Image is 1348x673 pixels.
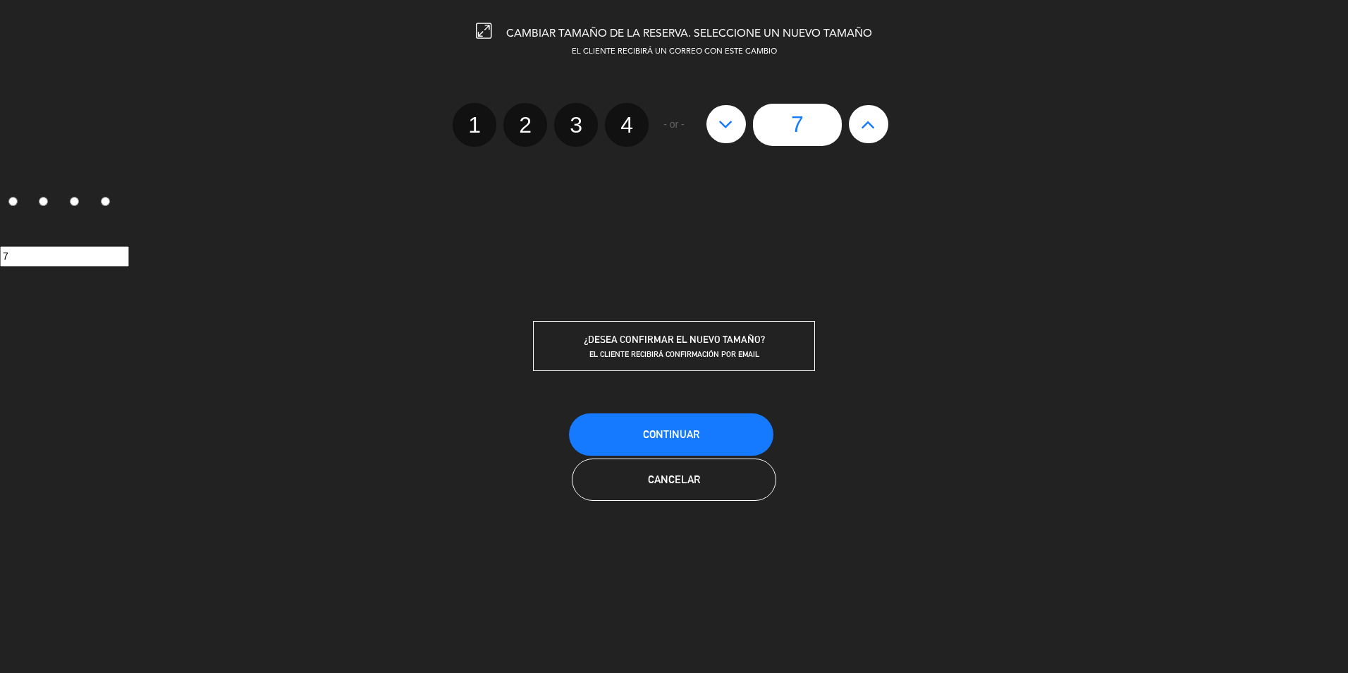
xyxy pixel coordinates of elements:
label: 3 [554,103,598,147]
label: 2 [503,103,547,147]
span: CAMBIAR TAMAÑO DE LA RESERVA. SELECCIONE UN NUEVO TAMAÑO [506,28,872,40]
label: 4 [605,103,649,147]
input: 3 [70,197,79,206]
label: 3 [62,191,93,215]
label: 1 [453,103,496,147]
span: Continuar [643,428,699,440]
span: - or - [663,116,685,133]
label: 4 [92,191,123,215]
label: 2 [31,191,62,215]
span: ¿DESEA CONFIRMAR EL NUEVO TAMAÑO? [584,334,765,345]
input: 1 [8,197,18,206]
button: Continuar [569,413,773,456]
button: Cancelar [572,459,776,501]
span: Cancelar [648,473,700,485]
span: EL CLIENTE RECIBIRÁ UN CORREO CON ESTE CAMBIO [572,48,777,56]
input: 2 [39,197,48,206]
input: 4 [101,197,110,206]
span: EL CLIENTE RECIBIRÁ CONFIRMACIÓN POR EMAIL [589,349,759,359]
